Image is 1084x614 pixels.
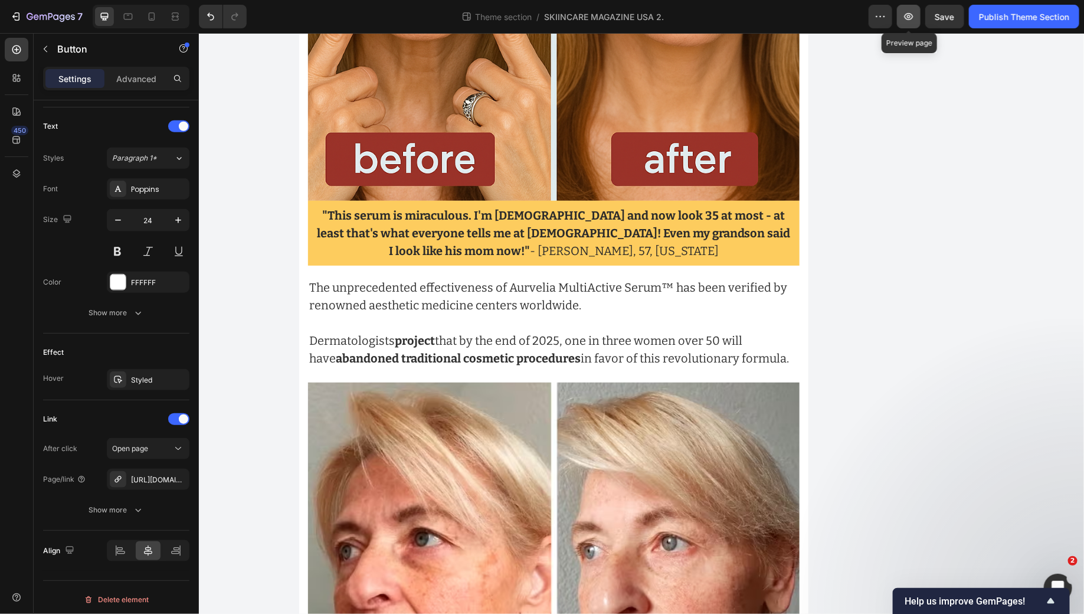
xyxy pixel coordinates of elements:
div: Page/link [43,474,86,485]
div: Undo/Redo [199,5,247,28]
button: Save [925,5,964,28]
span: 2 [1068,556,1078,566]
button: Publish Theme Section [969,5,1079,28]
div: Publish Theme Section [979,11,1069,23]
div: Effect [43,347,64,358]
div: Poppins [131,184,186,195]
span: Help us improve GemPages! [905,596,1044,607]
div: Link [43,414,57,424]
iframe: Intercom live chat [1044,574,1072,602]
div: Color [43,277,61,288]
p: Settings [58,73,91,85]
span: Theme section [473,11,534,23]
div: [URL][DOMAIN_NAME] [131,475,186,485]
div: Hover [43,373,64,384]
p: Button [57,42,158,56]
button: Show survey - Help us improve GemPages! [905,594,1058,608]
div: After click [43,443,77,454]
div: Styles [43,153,64,164]
div: Styled [131,375,186,386]
button: Show more [43,302,189,324]
p: Advanced [116,73,156,85]
button: Show more [43,499,189,521]
button: Delete element [43,590,189,609]
div: Size [43,212,74,228]
div: Show more [89,307,144,319]
span: / [536,11,539,23]
span: Open page [112,444,148,453]
span: Paragraph 1* [112,153,157,164]
button: Open page [107,438,189,459]
p: 7 [77,9,83,24]
span: Save [935,12,955,22]
button: Paragraph 1* [107,148,189,169]
button: 7 [5,5,88,28]
div: Align [43,543,77,559]
div: Font [43,184,58,194]
div: Show more [89,504,144,516]
div: FFFFFF [131,277,186,288]
div: 450 [11,126,28,135]
span: SKIINCARE MAGAZINE USA 2. [544,11,664,23]
div: Delete element [84,593,149,607]
iframe: Design area [199,33,1084,614]
div: Text [43,121,58,132]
